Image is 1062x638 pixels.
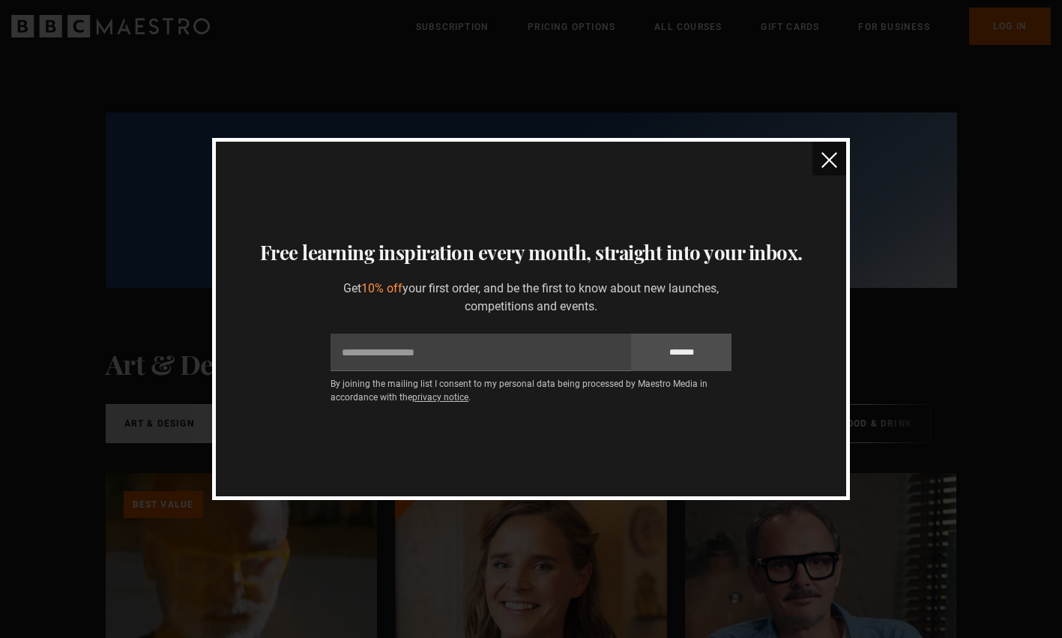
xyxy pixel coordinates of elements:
h3: Free learning inspiration every month, straight into your inbox. [234,238,827,268]
span: 10% off [361,281,402,295]
p: By joining the mailing list I consent to my personal data being processed by Maestro Media in acc... [331,377,731,404]
a: privacy notice [412,392,468,403]
p: Get your first order, and be the first to know about new launches, competitions and events. [331,280,731,316]
button: close [812,142,846,175]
